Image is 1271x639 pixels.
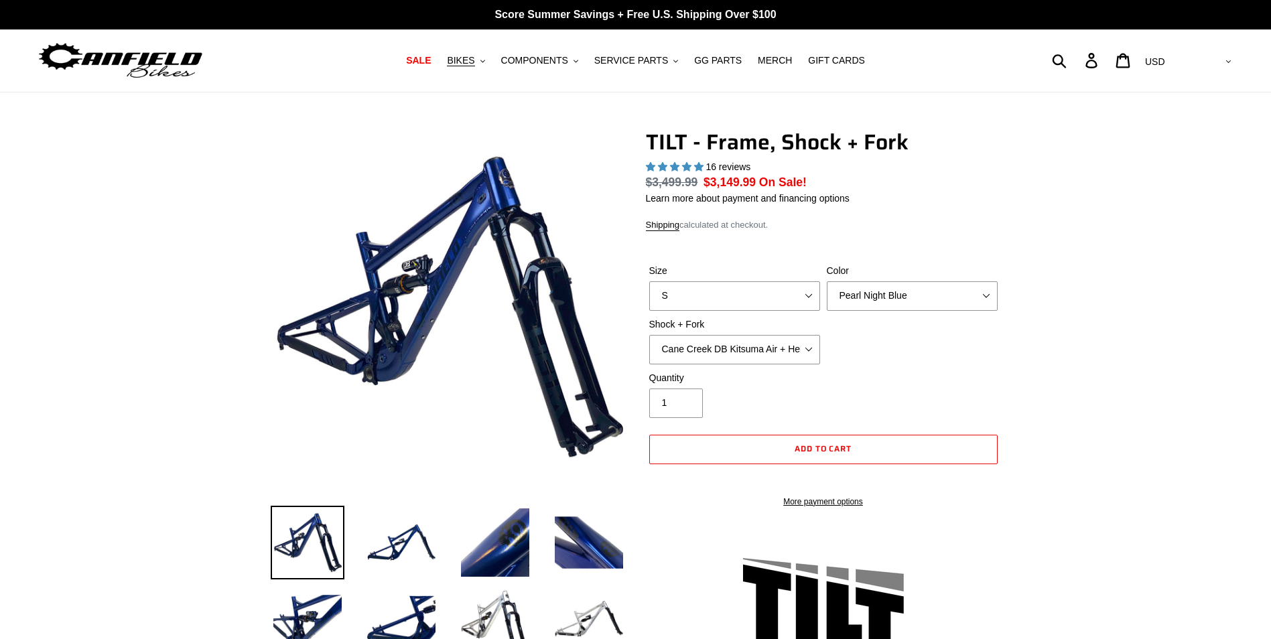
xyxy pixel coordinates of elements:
img: Canfield Bikes [37,40,204,82]
label: Quantity [649,371,820,385]
img: Load image into Gallery viewer, TILT - Frame, Shock + Fork [364,506,438,579]
label: Color [827,264,998,278]
button: BIKES [440,52,491,70]
button: Add to cart [649,435,998,464]
span: 16 reviews [706,161,750,172]
s: $3,499.99 [646,175,698,189]
span: SERVICE PARTS [594,55,668,66]
span: GG PARTS [694,55,742,66]
a: Learn more about payment and financing options [646,193,850,204]
h1: TILT - Frame, Shock + Fork [646,129,1001,155]
span: COMPONENTS [501,55,568,66]
a: MERCH [751,52,799,70]
a: GIFT CARDS [801,52,872,70]
label: Size [649,264,820,278]
input: Search [1059,46,1093,75]
span: Add to cart [795,442,852,455]
span: On Sale! [759,173,807,191]
img: Load image into Gallery viewer, TILT - Frame, Shock + Fork [458,506,532,579]
span: GIFT CARDS [808,55,865,66]
img: Load image into Gallery viewer, TILT - Frame, Shock + Fork [271,506,344,579]
a: More payment options [649,496,998,508]
a: Shipping [646,220,680,231]
span: SALE [406,55,431,66]
a: GG PARTS [687,52,748,70]
a: SALE [399,52,438,70]
span: MERCH [758,55,792,66]
label: Shock + Fork [649,317,820,332]
div: calculated at checkout. [646,218,1001,232]
span: 5.00 stars [646,161,706,172]
span: $3,149.99 [704,175,756,189]
span: BIKES [447,55,474,66]
img: Load image into Gallery viewer, TILT - Frame, Shock + Fork [552,506,626,579]
button: COMPONENTS [494,52,585,70]
button: SERVICE PARTS [588,52,685,70]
